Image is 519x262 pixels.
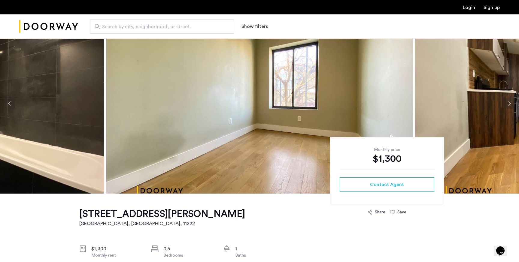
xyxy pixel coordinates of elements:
[340,177,434,192] button: button
[463,5,475,10] a: Login
[484,5,500,10] a: Registration
[163,252,214,258] div: Bedrooms
[163,245,214,252] div: 0.5
[241,23,268,30] button: Show or hide filters
[370,181,404,188] span: Contact Agent
[235,252,286,258] div: Baths
[91,252,142,258] div: Monthly rent
[494,238,513,256] iframe: chat widget
[102,23,217,30] span: Search by city, neighborhood, or street.
[504,98,514,109] button: Next apartment
[340,153,434,165] div: $1,300
[397,209,406,215] div: Save
[5,98,15,109] button: Previous apartment
[235,245,286,252] div: 1
[79,220,245,227] h2: [GEOGRAPHIC_DATA], [GEOGRAPHIC_DATA] , 11222
[90,19,234,34] input: Apartment Search
[79,208,245,227] a: [STREET_ADDRESS][PERSON_NAME][GEOGRAPHIC_DATA], [GEOGRAPHIC_DATA], 11222
[19,15,78,38] a: Cazamio Logo
[91,245,142,252] div: $1,300
[79,208,245,220] h1: [STREET_ADDRESS][PERSON_NAME]
[340,147,434,153] div: Monthly price
[19,15,78,38] img: logo
[375,209,385,215] div: Share
[106,14,413,194] img: apartment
